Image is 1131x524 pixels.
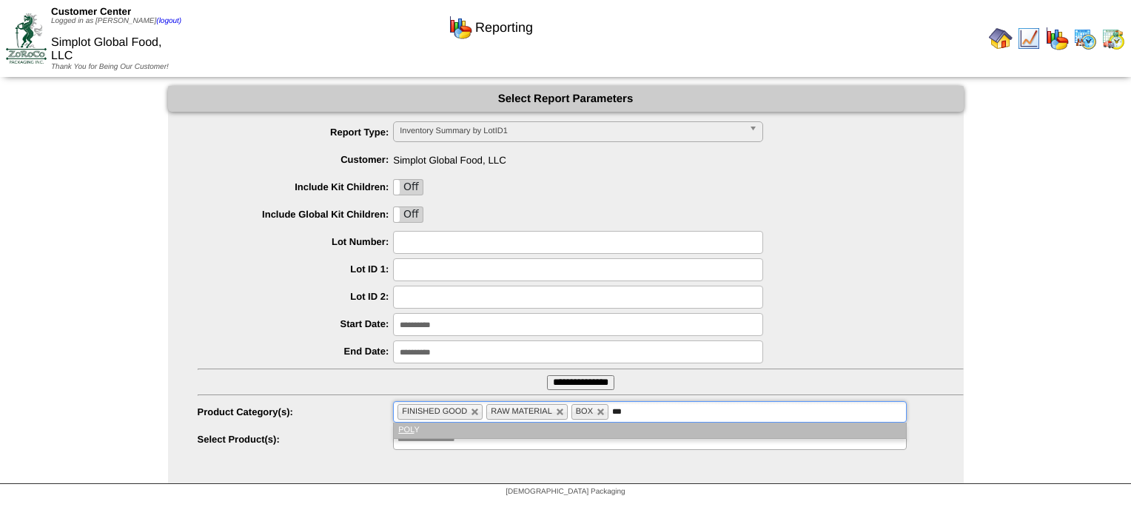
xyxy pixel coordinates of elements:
[198,236,394,247] label: Lot Number:
[1073,27,1097,50] img: calendarprod.gif
[393,206,423,223] div: OnOff
[198,291,394,302] label: Lot ID 2:
[449,16,472,39] img: graph.gif
[51,36,161,62] span: Simplot Global Food, LLC
[156,17,181,25] a: (logout)
[198,181,394,192] label: Include Kit Children:
[198,154,394,165] label: Customer:
[394,180,423,195] label: Off
[393,179,423,195] div: OnOff
[168,86,964,112] div: Select Report Parameters
[198,434,394,445] label: Select Product(s):
[506,488,625,496] span: [DEMOGRAPHIC_DATA] Packaging
[198,263,394,275] label: Lot ID 1:
[1017,27,1041,50] img: line_graph.gif
[475,20,533,36] span: Reporting
[394,423,905,438] li: Y
[198,318,394,329] label: Start Date:
[400,122,743,140] span: Inventory Summary by LotID1
[6,13,47,63] img: ZoRoCo_Logo(Green%26Foil)%20jpg.webp
[1101,27,1125,50] img: calendarinout.gif
[576,407,593,416] span: BOX
[1045,27,1069,50] img: graph.gif
[398,426,414,434] em: POL
[491,407,552,416] span: RAW MATERIAL
[198,149,964,166] span: Simplot Global Food, LLC
[51,17,181,25] span: Logged in as [PERSON_NAME]
[198,127,394,138] label: Report Type:
[51,63,169,71] span: Thank You for Being Our Customer!
[394,207,423,222] label: Off
[402,407,467,416] span: FINISHED GOOD
[51,6,131,17] span: Customer Center
[989,27,1013,50] img: home.gif
[198,346,394,357] label: End Date:
[198,209,394,220] label: Include Global Kit Children:
[198,406,394,417] label: Product Category(s):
